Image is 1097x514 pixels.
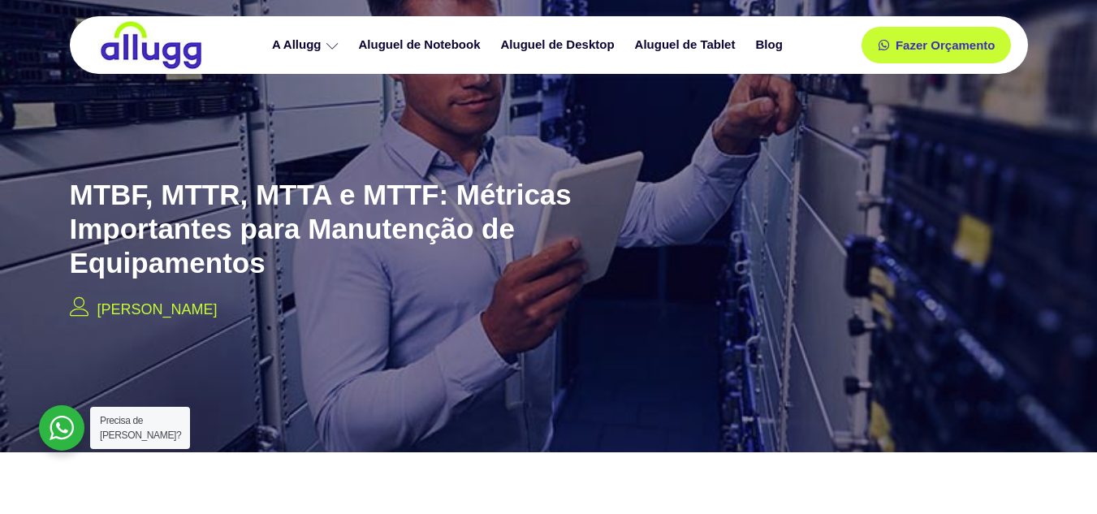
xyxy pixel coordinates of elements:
a: Fazer Orçamento [862,27,1012,63]
span: Fazer Orçamento [896,39,996,51]
a: Blog [747,31,794,59]
a: A Allugg [264,31,351,59]
a: Aluguel de Tablet [627,31,748,59]
p: [PERSON_NAME] [97,299,218,321]
img: locação de TI é Allugg [98,20,204,70]
span: Precisa de [PERSON_NAME]? [100,415,181,441]
a: Aluguel de Desktop [493,31,627,59]
h2: MTBF, MTTR, MTTA e MTTF: Métricas Importantes para Manutenção de Equipamentos [70,178,590,280]
iframe: Chat Widget [1016,436,1097,514]
a: Aluguel de Notebook [351,31,493,59]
